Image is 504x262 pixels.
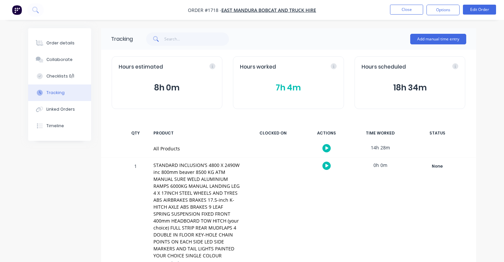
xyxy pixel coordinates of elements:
button: Linked Orders [28,101,91,118]
div: 14h 28m [356,140,405,155]
button: Close [390,5,423,15]
button: 8h 0m [119,81,216,94]
button: None [413,162,462,171]
img: Factory [12,5,22,15]
span: Hours scheduled [362,63,406,71]
a: EAST MANDURA BOBCAT AND TRUCK HIRE [221,7,316,13]
button: Tracking [28,84,91,101]
div: PRODUCT [149,126,244,140]
div: 0h 0m [356,158,405,173]
button: Options [426,5,460,15]
div: STATUS [409,126,466,140]
button: Checklists 0/1 [28,68,91,84]
button: Collaborate [28,51,91,68]
div: All Products [153,145,240,152]
button: Order details [28,35,91,51]
div: STANDARD INCLUSION’S 4800 X 2490W inc 800mm beaver 8500 KG ATM MANUAL SURE WELD ALUMINIUM RAMPS 6... [153,162,240,259]
div: CLOCKED ON [248,126,298,140]
button: 7h 4m [240,81,337,94]
div: Tracking [111,35,133,43]
div: Tracking [46,90,65,96]
div: QTY [126,126,145,140]
span: Hours estimated [119,63,163,71]
div: ACTIONS [302,126,352,140]
div: Timeline [46,123,64,129]
input: Search... [164,32,229,46]
button: Add manual time entry [410,34,466,44]
button: Timeline [28,118,91,134]
div: Collaborate [46,57,73,63]
div: Linked Orders [46,106,75,112]
div: None [414,162,461,171]
button: Edit Order [463,5,496,15]
span: Order #1718 - [188,7,221,13]
div: Checklists 0/1 [46,73,74,79]
div: Order details [46,40,75,46]
span: Hours worked [240,63,276,71]
button: 18h 34m [362,81,459,94]
div: TIME WORKED [356,126,405,140]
